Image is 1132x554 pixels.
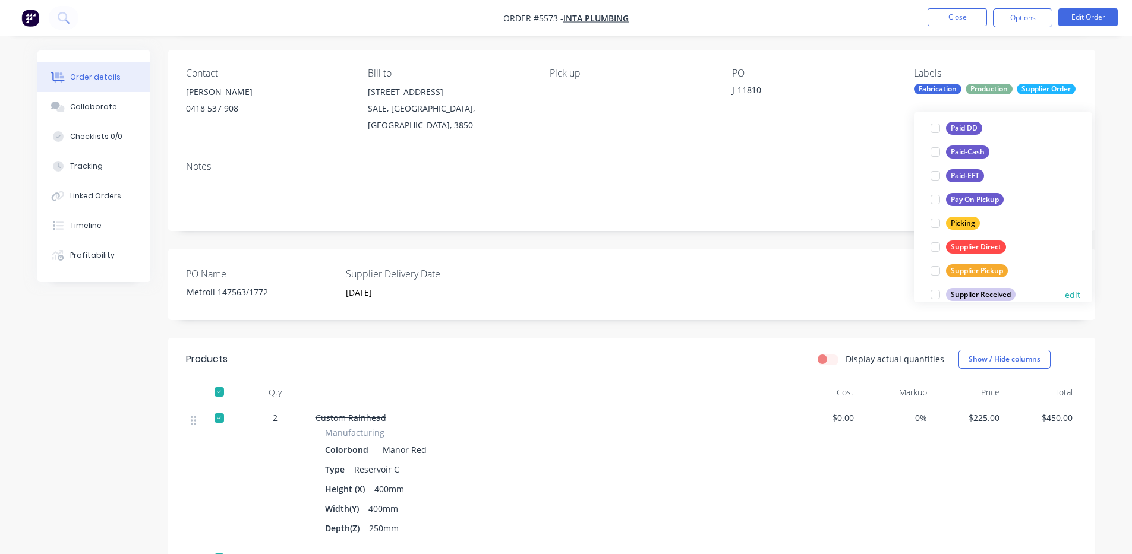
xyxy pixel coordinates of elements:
div: Paid-EFT [946,169,984,182]
div: Supplier Pickup [946,264,1008,277]
div: Bill to [368,68,531,79]
button: edit [1065,289,1080,301]
button: Paid-Cash [926,144,994,160]
label: Display actual quantities [846,353,944,365]
button: Supplier Pickup [926,262,1013,279]
button: Supplier Received [926,286,1020,303]
div: Supplier Received [946,288,1016,301]
div: 250mm [364,520,403,537]
div: Type [325,461,349,478]
div: Contact [186,68,349,79]
div: PO [732,68,895,79]
div: J-11810 [732,84,881,100]
span: Custom Rainhead [316,412,386,423]
div: Width(Y) [325,500,364,517]
button: Checklists 0/0 [37,122,150,151]
button: Edit Order [1058,8,1118,26]
div: 400mm [364,500,403,517]
img: Factory [21,9,39,27]
div: Collaborate [70,102,117,112]
div: Profitability [70,250,115,261]
div: Notes [186,161,1077,172]
button: Paid-EFT [926,167,989,184]
input: Enter date [338,284,485,302]
span: 0% [863,411,927,424]
span: $225.00 [936,411,1000,424]
div: Timeline [70,220,102,231]
div: Metroll 147563/1772 [177,283,326,300]
button: Timeline [37,211,150,240]
div: Reservoir C [349,461,404,478]
button: Profitability [37,240,150,270]
div: SALE, [GEOGRAPHIC_DATA], [GEOGRAPHIC_DATA], 3850 [368,100,531,134]
div: Price [932,381,1005,404]
span: $450.00 [1009,411,1073,424]
span: Manufacturing [325,426,384,439]
div: [PERSON_NAME] [186,84,349,100]
div: Products [186,352,228,366]
label: Supplier Delivery Date [346,267,494,281]
div: Tracking [70,161,103,172]
div: Paid-Cash [946,145,989,159]
label: PO Name [186,267,335,281]
div: Pick up [550,68,712,79]
button: Supplier Direct [926,239,1011,255]
div: Linked Orders [70,191,121,201]
div: [STREET_ADDRESS] [368,84,531,100]
div: Colorbond [325,441,373,458]
span: $0.00 [791,411,854,424]
div: Labels [914,68,1077,79]
div: Pay On Pickup [946,193,1004,206]
button: Linked Orders [37,181,150,211]
div: Depth(Z) [325,520,364,537]
div: Checklists 0/0 [70,131,122,142]
div: Paid DD [946,122,982,135]
div: 400mm [370,480,409,498]
div: Cost [786,381,859,404]
div: Production [966,84,1013,94]
button: Picking [926,215,985,232]
span: Order #5573 - [503,12,563,24]
a: Inta Plumbing [563,12,629,24]
div: Markup [859,381,932,404]
button: Show / Hide columns [958,350,1051,369]
div: 0418 537 908 [186,100,349,117]
div: Picking [946,217,980,230]
div: Manor Red [378,441,427,458]
div: Total [1004,381,1077,404]
div: [STREET_ADDRESS]SALE, [GEOGRAPHIC_DATA], [GEOGRAPHIC_DATA], 3850 [368,84,531,134]
button: Paid DD [926,120,987,137]
span: 2 [273,411,278,424]
button: Tracking [37,151,150,181]
button: Close [928,8,987,26]
button: Collaborate [37,92,150,122]
div: Fabrication [914,84,961,94]
div: Order details [70,72,121,83]
div: Supplier Order [1017,84,1076,94]
button: Order details [37,62,150,92]
button: Options [993,8,1052,27]
div: [PERSON_NAME]0418 537 908 [186,84,349,122]
div: Qty [239,381,311,404]
div: Supplier Direct [946,240,1006,254]
button: Pay On Pickup [926,191,1008,208]
div: Height (X) [325,480,370,498]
